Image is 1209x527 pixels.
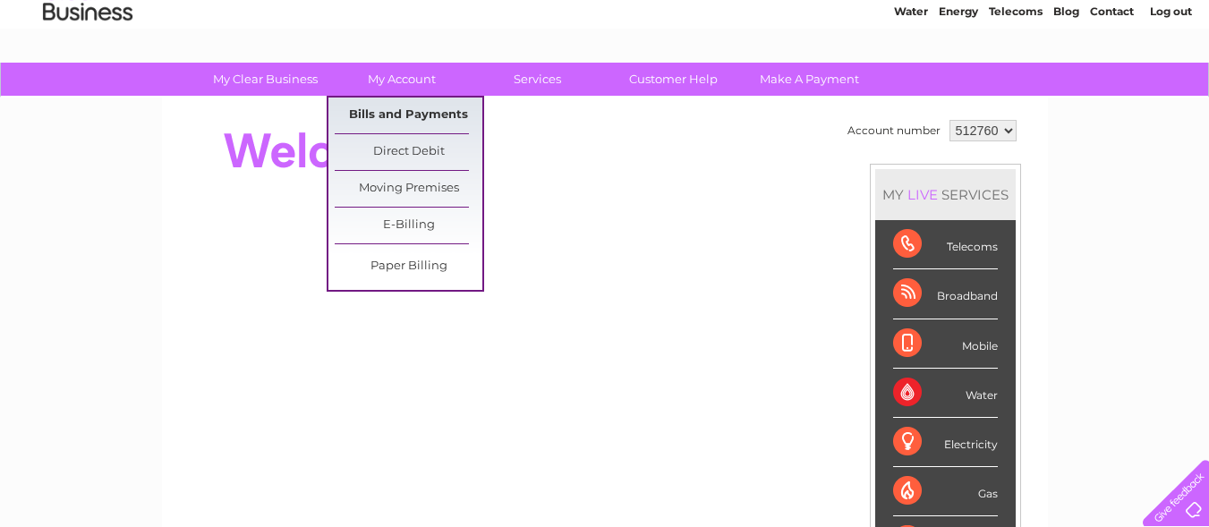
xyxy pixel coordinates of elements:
a: Bills and Payments [335,98,482,133]
div: Mobile [893,319,998,369]
a: My Clear Business [192,63,339,96]
a: Telecoms [989,76,1043,89]
a: Energy [939,76,978,89]
a: Log out [1150,76,1192,89]
a: Customer Help [600,63,747,96]
div: LIVE [904,186,941,203]
div: Gas [893,467,998,516]
div: Clear Business is a trading name of Verastar Limited (registered in [GEOGRAPHIC_DATA] No. 3667643... [183,10,1028,87]
a: Services [464,63,611,96]
div: Telecoms [893,220,998,269]
div: MY SERVICES [875,169,1016,220]
a: 0333 014 3131 [872,9,995,31]
a: Direct Debit [335,134,482,170]
a: Blog [1053,76,1079,89]
a: Make A Payment [736,63,883,96]
a: Water [894,76,928,89]
div: Electricity [893,418,998,467]
a: Paper Billing [335,249,482,285]
a: E-Billing [335,208,482,243]
a: Contact [1090,76,1134,89]
a: Moving Premises [335,171,482,207]
img: logo.png [42,47,133,101]
div: Broadband [893,269,998,319]
td: Account number [843,115,945,146]
a: My Account [328,63,475,96]
div: Water [893,369,998,418]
